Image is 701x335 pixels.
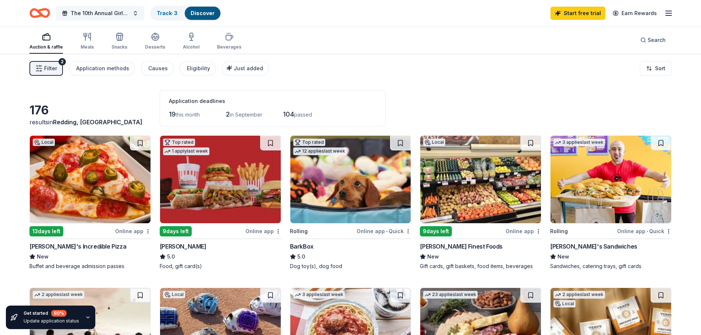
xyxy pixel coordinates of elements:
div: 1 apply last week [163,147,209,155]
button: Beverages [217,29,241,54]
a: Image for Ike's Sandwiches3 applieslast weekRollingOnline app•Quick[PERSON_NAME]'s SandwichesNewS... [550,135,672,270]
span: in September [230,111,262,118]
a: Image for Jensen’s Finest FoodsLocal9days leftOnline app[PERSON_NAME] Finest FoodsNewGift cards, ... [420,135,541,270]
div: Local [423,139,445,146]
span: Redding, [GEOGRAPHIC_DATA] [53,118,142,126]
a: Image for BarkBoxTop rated12 applieslast weekRollingOnline app•QuickBarkBox5.0Dog toy(s), dog food [290,135,411,270]
span: Just added [234,65,263,71]
div: Dog toy(s), dog food [290,263,411,270]
a: Home [29,4,50,22]
button: Filter2 [29,61,63,76]
div: 80 % [51,310,67,317]
button: Eligibility [180,61,216,76]
div: [PERSON_NAME] Finest Foods [420,242,503,251]
div: Top rated [163,139,195,146]
button: Desserts [145,29,165,54]
div: Application methods [76,64,129,73]
button: Sort [640,61,672,76]
span: The 10th Annual Girls Inc. [GEOGRAPHIC_DATA], [71,9,130,18]
button: Meals [81,29,94,54]
div: 12 applies last week [293,147,347,155]
div: Causes [148,64,168,73]
div: 176 [29,103,151,118]
div: Desserts [145,44,165,50]
img: Image for Jensen’s Finest Foods [420,136,541,223]
span: 5.0 [167,252,175,261]
div: 2 applies last week [33,291,84,299]
span: New [427,252,439,261]
div: Online app Quick [617,227,672,236]
span: 19 [169,110,176,118]
button: Snacks [111,29,127,54]
div: Online app Quick [357,227,411,236]
div: 3 applies last week [293,291,345,299]
button: Just added [222,61,269,76]
div: Food, gift card(s) [160,263,281,270]
div: Meals [81,44,94,50]
div: Update application status [24,318,79,324]
div: 2 [59,58,66,65]
div: Sandwiches, catering trays, gift cards [550,263,672,270]
button: Auction & raffle [29,29,63,54]
img: Image for BarkBox [290,136,411,223]
div: [PERSON_NAME] [160,242,206,251]
div: 13 days left [29,226,63,236]
button: The 10th Annual Girls Inc. [GEOGRAPHIC_DATA], [56,6,144,21]
div: 2 applies last week [553,291,605,299]
span: Search [648,36,666,44]
div: [PERSON_NAME]'s Incredible Pizza [29,242,126,251]
div: Snacks [111,44,127,50]
button: Alcohol [183,29,199,54]
div: Auction & raffle [29,44,63,50]
img: Image for John's Incredible Pizza [30,136,151,223]
span: New [37,252,49,261]
span: this month [176,111,200,118]
a: Earn Rewards [608,7,661,20]
div: 3 applies last week [553,139,605,146]
a: Image for Portillo'sTop rated1 applylast week9days leftOnline app[PERSON_NAME]5.0Food, gift card(s) [160,135,281,270]
span: • [647,228,648,234]
div: Beverages [217,44,241,50]
img: Image for Ike's Sandwiches [550,136,671,223]
div: Gift cards, gift baskets, food items, beverages [420,263,541,270]
div: Online app [115,227,151,236]
span: passed [294,111,312,118]
div: Top rated [293,139,325,146]
span: 5.0 [297,252,305,261]
div: Alcohol [183,44,199,50]
div: Rolling [290,227,308,236]
div: results [29,118,151,126]
span: 104 [283,110,294,118]
button: Application methods [69,61,135,76]
a: Track· 3 [157,10,177,16]
div: 23 applies last week [423,291,478,299]
span: Sort [655,64,665,73]
div: Eligibility [187,64,210,73]
div: Get started [24,310,79,317]
span: Filter [44,64,57,73]
span: New [557,252,569,261]
span: • [386,228,387,234]
div: Online app [506,227,541,236]
div: Online app [245,227,281,236]
div: Rolling [550,227,568,236]
div: Local [553,300,576,307]
span: in [48,118,142,126]
div: Buffet and beverage admission passes [29,263,151,270]
span: 2 [226,110,230,118]
img: Image for Portillo's [160,136,281,223]
div: BarkBox [290,242,314,251]
div: 9 days left [420,226,452,236]
div: Local [163,291,185,298]
div: Local [33,139,55,146]
a: Image for John's Incredible PizzaLocal13days leftOnline app[PERSON_NAME]'s Incredible PizzaNewBuf... [29,135,151,270]
button: Search [634,33,672,47]
a: Discover [191,10,215,16]
button: Causes [141,61,174,76]
button: Track· 3Discover [150,6,221,21]
div: 9 days left [160,226,192,236]
div: Application deadlines [169,97,376,106]
a: Start free trial [550,7,605,20]
div: [PERSON_NAME]'s Sandwiches [550,242,637,251]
